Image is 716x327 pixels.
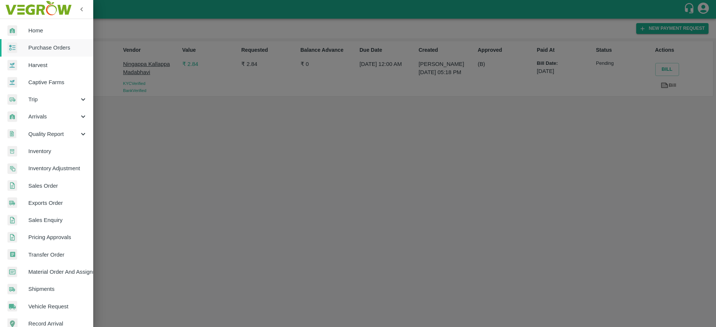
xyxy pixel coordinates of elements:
span: Captive Farms [28,78,87,86]
span: Inventory Adjustment [28,164,87,172]
span: Inventory [28,147,87,155]
span: Arrivals [28,112,79,121]
span: Harvest [28,61,87,69]
img: whInventory [7,146,17,157]
span: Pricing Approvals [28,233,87,241]
span: Vehicle Request [28,302,87,311]
span: Purchase Orders [28,44,87,52]
span: Sales Enquiry [28,216,87,224]
img: qualityReport [7,129,16,139]
img: sales [7,232,17,243]
span: Exports Order [28,199,87,207]
img: shipments [7,197,17,208]
img: harvest [7,60,17,71]
img: reciept [7,42,17,53]
img: harvest [7,77,17,88]
span: Quality Report [28,130,79,138]
img: centralMaterial [7,267,17,277]
span: Sales Order [28,182,87,190]
span: Material Order And Assignment [28,268,87,276]
img: whArrival [7,25,17,36]
span: Trip [28,95,79,104]
img: sales [7,180,17,191]
img: delivery [7,94,17,105]
img: sales [7,215,17,226]
img: shipments [7,284,17,295]
img: vehicle [7,301,17,312]
span: Transfer Order [28,251,87,259]
span: Home [28,26,87,35]
img: whTransfer [7,249,17,260]
span: Shipments [28,285,87,293]
img: inventory [7,163,17,174]
img: whArrival [7,111,17,122]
